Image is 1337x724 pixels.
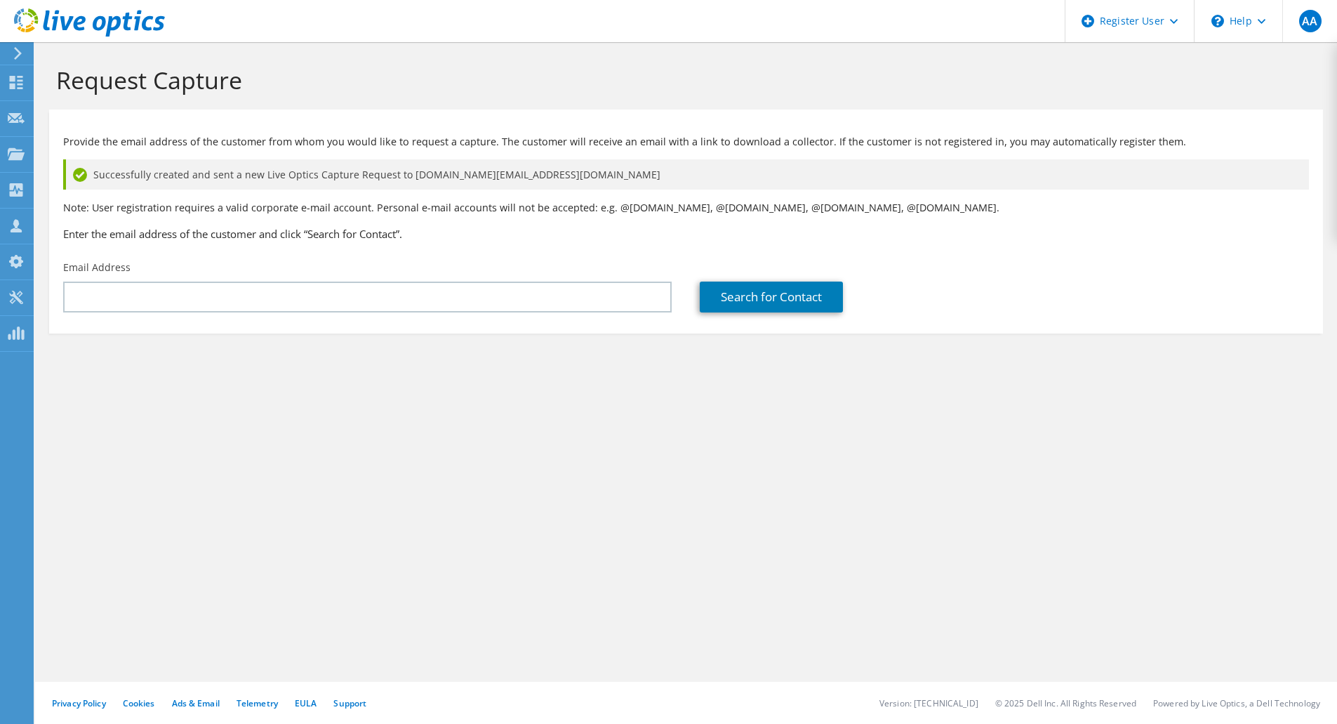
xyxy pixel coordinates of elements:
[237,697,278,709] a: Telemetry
[172,697,220,709] a: Ads & Email
[995,697,1136,709] li: © 2025 Dell Inc. All Rights Reserved
[56,65,1309,95] h1: Request Capture
[93,167,660,183] span: Successfully created and sent a new Live Optics Capture Request to [DOMAIN_NAME][EMAIL_ADDRESS][D...
[879,697,978,709] li: Version: [TECHNICAL_ID]
[63,226,1309,242] h3: Enter the email address of the customer and click “Search for Contact”.
[333,697,366,709] a: Support
[52,697,106,709] a: Privacy Policy
[63,261,131,275] label: Email Address
[1153,697,1320,709] li: Powered by Live Optics, a Dell Technology
[63,200,1309,216] p: Note: User registration requires a valid corporate e-mail account. Personal e-mail accounts will ...
[1299,10,1322,32] span: AA
[123,697,155,709] a: Cookies
[63,134,1309,150] p: Provide the email address of the customer from whom you would like to request a capture. The cust...
[700,282,843,312] a: Search for Contact
[1211,15,1224,27] svg: \n
[295,697,317,709] a: EULA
